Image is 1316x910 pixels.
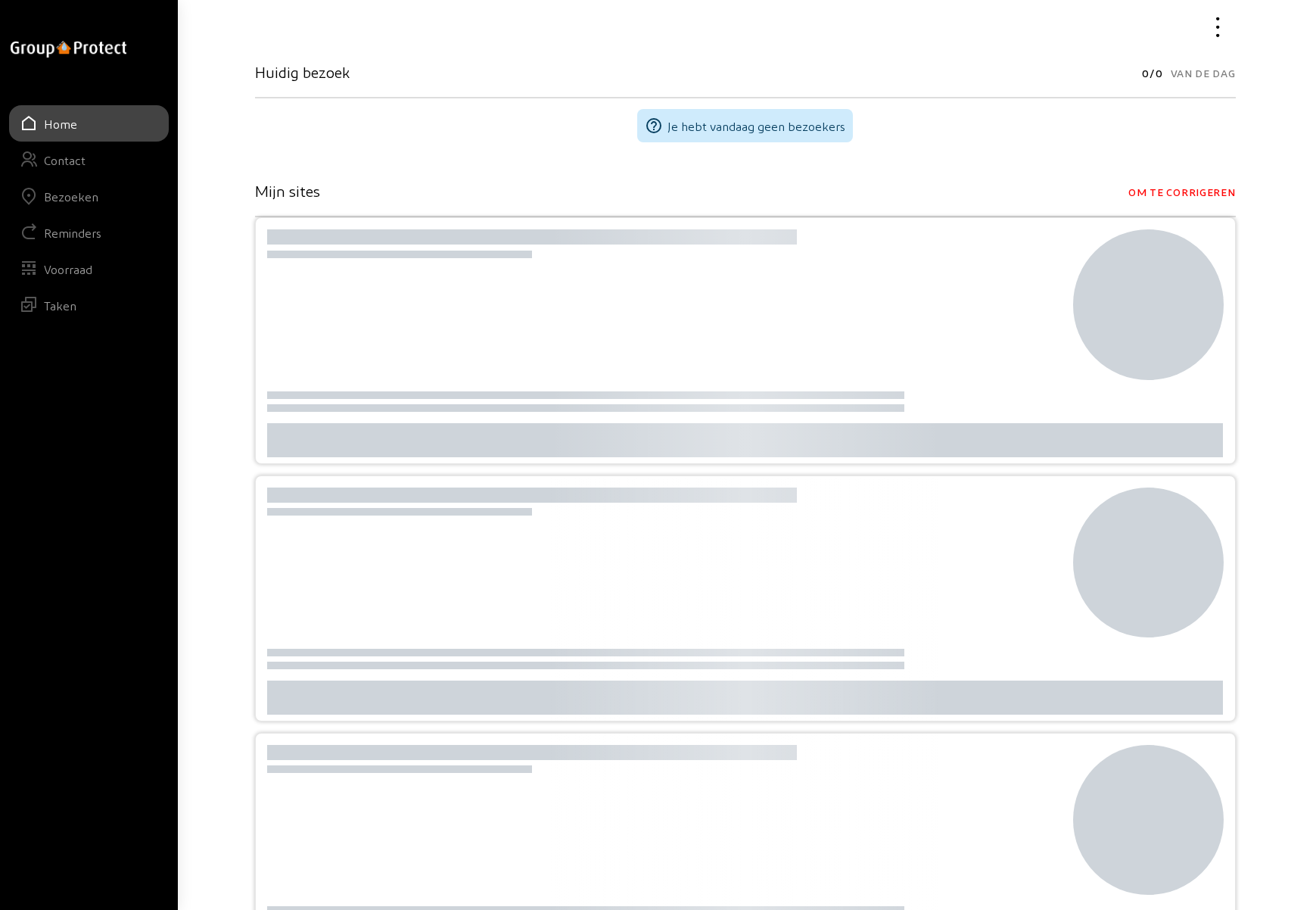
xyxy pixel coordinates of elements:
span: Van de dag [1171,63,1236,84]
div: Home [44,117,77,131]
div: Bezoeken [44,189,98,204]
a: Home [9,105,169,142]
a: Reminders [9,214,169,251]
span: Om te corrigeren [1128,182,1235,203]
div: Reminders [44,226,101,240]
a: Taken [9,287,169,323]
img: logo-oneline.png [11,41,126,58]
div: Contact [44,153,86,167]
h3: Huidig bezoek [255,63,350,81]
mat-icon: help_outline [645,117,663,135]
a: Bezoeken [9,178,169,214]
a: Contact [9,142,169,178]
span: 0/0 [1142,63,1162,84]
div: Taken [44,298,76,313]
div: Voorraad [44,262,92,276]
a: Voorraad [9,251,169,287]
span: Je hebt vandaag geen bezoekers [667,119,845,133]
h3: Mijn sites [255,182,320,200]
